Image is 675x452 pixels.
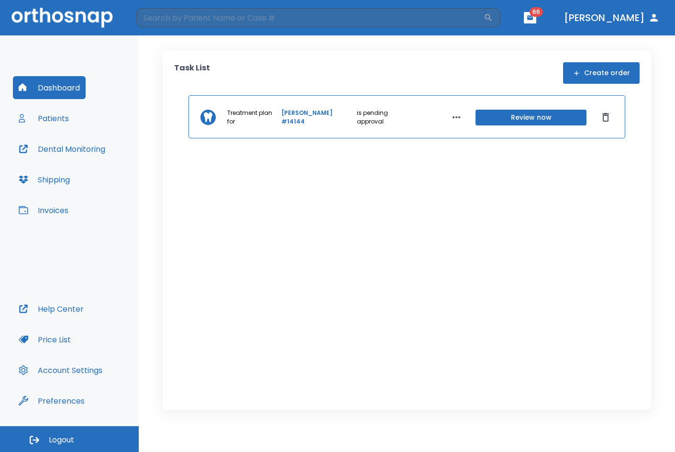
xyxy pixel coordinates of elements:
button: Patients [13,107,75,130]
button: Dismiss [598,110,613,125]
a: [PERSON_NAME] #14144 [281,109,355,126]
button: Preferences [13,389,90,412]
button: Review now [476,110,586,125]
button: [PERSON_NAME] [560,9,664,26]
button: Account Settings [13,359,108,382]
button: Dashboard [13,76,86,99]
button: Shipping [13,168,76,191]
button: Create order [563,62,640,84]
img: Orthosnap [11,8,113,27]
p: Treatment plan for [227,109,279,126]
button: Help Center [13,297,89,320]
p: is pending approval [357,109,414,126]
input: Search by Patient Name or Case # [137,8,484,27]
button: Price List [13,328,77,351]
p: Task List [174,62,210,84]
div: Tooltip anchor [83,396,91,405]
button: Invoices [13,199,74,222]
span: Logout [49,435,74,445]
span: 66 [530,7,543,17]
button: Dental Monitoring [13,137,111,160]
